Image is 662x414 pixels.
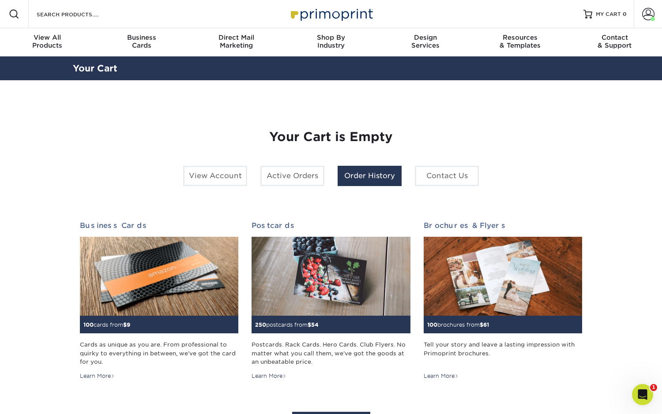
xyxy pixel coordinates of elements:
span: Business [94,34,189,41]
a: Business Cards 100cards from$9 Cards as unique as you are. From professional to quirky to everyth... [80,221,238,380]
a: Your Cart [73,63,117,74]
div: Postcards. Rack Cards. Hero Cards. Club Flyers. No matter what you call them, we've got the goods... [252,340,410,366]
span: $ [308,321,311,328]
div: Learn More [252,372,286,380]
a: BusinessCards [94,28,189,56]
span: 0 [623,11,627,17]
h1: Your Cart is Empty [80,130,582,145]
a: Order History [338,166,402,186]
span: Contact [568,34,662,41]
span: MY CART [596,11,621,18]
h2: Brochures & Flyers [424,221,582,230]
img: Business Cards [80,237,238,316]
div: Services [378,34,473,49]
a: View Account [183,166,247,186]
a: Brochures & Flyers 100brochures from$61 Tell your story and leave a lasting impression with Primo... [424,221,582,380]
a: Postcards 250postcards from$54 Postcards. Rack Cards. Hero Cards. Club Flyers. No matter what you... [252,221,410,380]
a: Contact& Support [568,28,662,56]
h2: Postcards [252,221,410,230]
iframe: Intercom live chat [632,384,653,405]
span: $ [480,321,483,328]
a: DesignServices [378,28,473,56]
div: & Templates [473,34,567,49]
small: cards from [83,321,130,328]
div: Tell your story and leave a lasting impression with Primoprint brochures. [424,340,582,366]
input: SEARCH PRODUCTS..... [36,9,122,19]
div: Cards [94,34,189,49]
img: Postcards [252,237,410,316]
span: 250 [255,321,266,328]
div: Marketing [189,34,284,49]
span: Shop By [284,34,378,41]
span: 61 [483,321,489,328]
span: Resources [473,34,567,41]
span: Direct Mail [189,34,284,41]
img: Brochures & Flyers [424,237,582,316]
small: postcards from [255,321,319,328]
div: Cards as unique as you are. From professional to quirky to everything in between, we've got the c... [80,340,238,366]
small: brochures from [427,321,489,328]
img: Primoprint [287,4,375,23]
a: Direct MailMarketing [189,28,284,56]
div: & Support [568,34,662,49]
a: Resources& Templates [473,28,567,56]
span: 1 [650,384,657,391]
span: 100 [427,321,437,328]
a: Active Orders [260,166,324,186]
div: Industry [284,34,378,49]
span: 100 [83,321,94,328]
a: Shop ByIndustry [284,28,378,56]
span: $ [123,321,127,328]
span: Design [378,34,473,41]
a: Contact Us [415,166,479,186]
div: Learn More [80,372,115,380]
span: 9 [127,321,130,328]
h2: Business Cards [80,221,238,230]
span: 54 [311,321,319,328]
div: Learn More [424,372,459,380]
